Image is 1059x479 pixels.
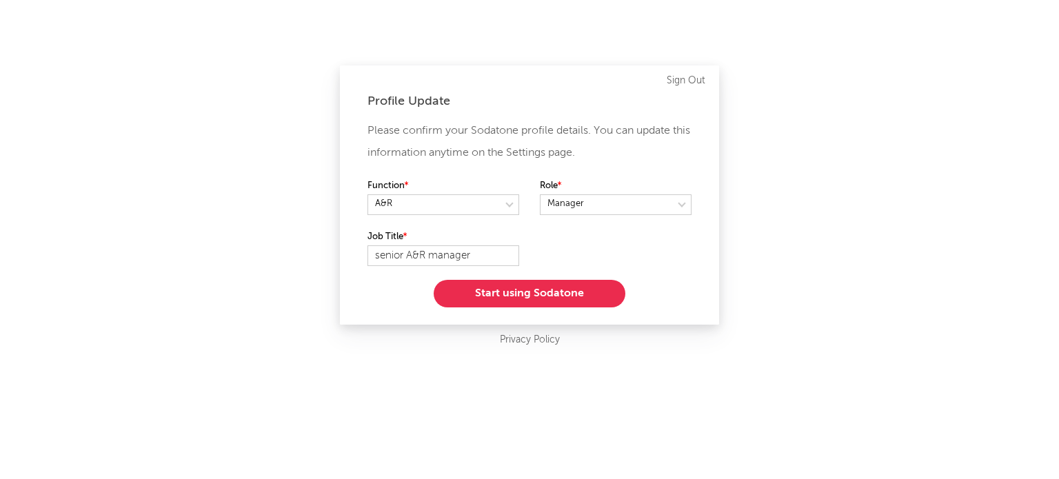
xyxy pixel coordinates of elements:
p: Please confirm your Sodatone profile details. You can update this information anytime on the Sett... [367,120,692,164]
button: Start using Sodatone [434,280,625,307]
label: Function [367,178,519,194]
a: Sign Out [667,72,705,89]
a: Privacy Policy [500,332,560,349]
label: Role [540,178,692,194]
label: Job Title [367,229,519,245]
div: Profile Update [367,93,692,110]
